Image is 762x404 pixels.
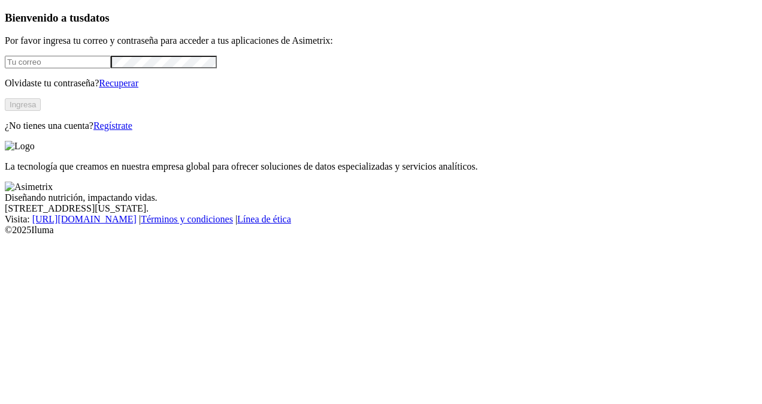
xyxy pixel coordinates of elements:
p: Por favor ingresa tu correo y contraseña para acceder a tus aplicaciones de Asimetrix: [5,35,757,46]
a: Línea de ética [237,214,291,224]
input: Tu correo [5,56,111,68]
a: Recuperar [99,78,138,88]
p: La tecnología que creamos en nuestra empresa global para ofrecer soluciones de datos especializad... [5,161,757,172]
div: Diseñando nutrición, impactando vidas. [5,192,757,203]
img: Logo [5,141,35,152]
span: datos [84,11,110,24]
a: Términos y condiciones [141,214,233,224]
div: [STREET_ADDRESS][US_STATE]. [5,203,757,214]
img: Asimetrix [5,182,53,192]
p: ¿No tienes una cuenta? [5,120,757,131]
button: Ingresa [5,98,41,111]
p: Olvidaste tu contraseña? [5,78,757,89]
div: Visita : | | [5,214,757,225]
a: [URL][DOMAIN_NAME] [32,214,137,224]
h3: Bienvenido a tus [5,11,757,25]
div: © 2025 Iluma [5,225,757,236]
a: Regístrate [93,120,132,131]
